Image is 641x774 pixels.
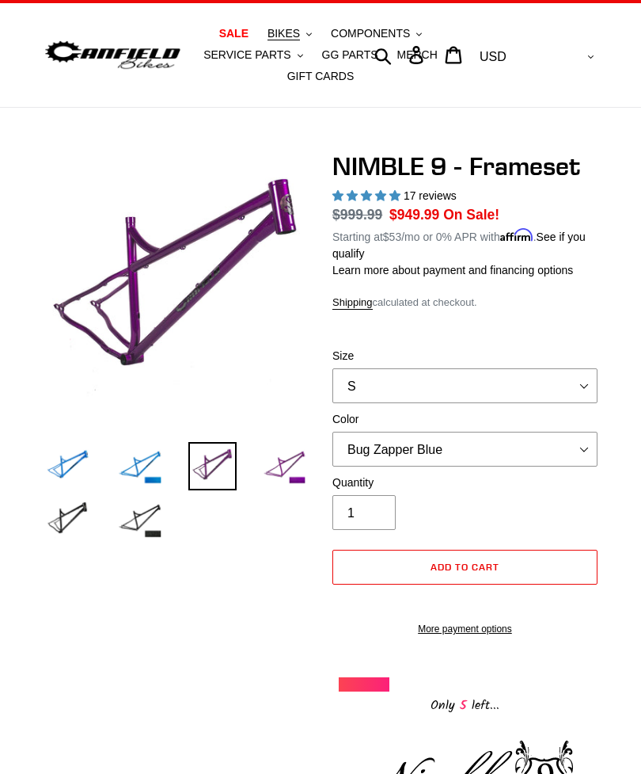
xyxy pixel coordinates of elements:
a: Shipping [332,296,373,310]
span: On Sale! [443,204,499,225]
a: SALE [211,23,256,44]
label: Quantity [332,475,597,491]
label: Color [332,411,597,428]
span: SERVICE PARTS [203,48,290,62]
h1: NIMBLE 9 - Frameset [332,151,597,181]
span: GG PARTS [322,48,378,62]
span: SALE [219,27,248,40]
img: Load image into Gallery viewer, NIMBLE 9 - Frameset [44,442,92,490]
span: BIKES [267,27,300,40]
a: GG PARTS [314,44,386,66]
label: Size [332,348,597,364]
span: GIFT CARDS [287,70,355,83]
img: Load image into Gallery viewer, NIMBLE 9 - Frameset [116,442,164,490]
span: 4.88 stars [332,189,404,202]
span: 5 [455,696,472,715]
a: GIFT CARDS [279,66,362,87]
p: Starting at /mo or 0% APR with . [332,225,597,262]
span: 17 reviews [404,189,457,202]
a: More payment options [332,622,597,636]
div: calculated at checkout. [332,295,597,311]
div: Only left... [339,692,592,716]
span: COMPONENTS [331,27,410,40]
span: Affirm [500,228,533,242]
span: $53 [383,231,401,243]
span: $949.99 [389,207,439,223]
s: $999.99 [332,207,382,223]
img: Load image into Gallery viewer, NIMBLE 9 - Frameset [44,495,92,543]
a: Learn more about payment and financing options [332,264,573,276]
button: BIKES [260,23,320,44]
img: Load image into Gallery viewer, NIMBLE 9 - Frameset [116,495,164,543]
button: Add to cart [332,550,597,585]
button: COMPONENTS [323,23,430,44]
span: Add to cart [430,561,499,573]
img: Load image into Gallery viewer, NIMBLE 9 - Frameset [260,442,309,490]
img: Load image into Gallery viewer, NIMBLE 9 - Frameset [188,442,237,490]
button: SERVICE PARTS [195,44,310,66]
img: Canfield Bikes [44,38,182,73]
